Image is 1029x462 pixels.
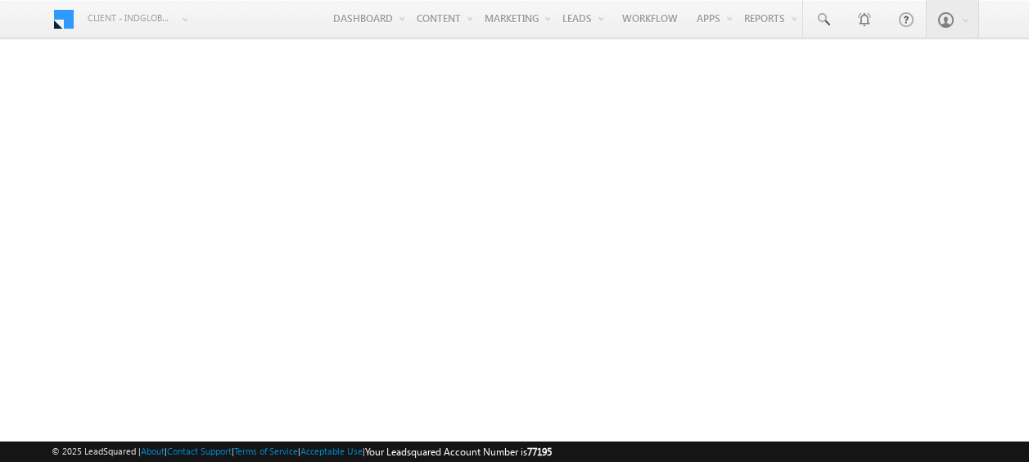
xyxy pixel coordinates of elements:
[52,444,552,460] span: © 2025 LeadSquared | | | | |
[234,446,298,456] a: Terms of Service
[527,446,552,458] span: 77195
[167,446,232,456] a: Contact Support
[88,10,174,26] span: Client - indglobal2 (77195)
[365,446,552,458] span: Your Leadsquared Account Number is
[300,446,363,456] a: Acceptable Use
[141,446,165,456] a: About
